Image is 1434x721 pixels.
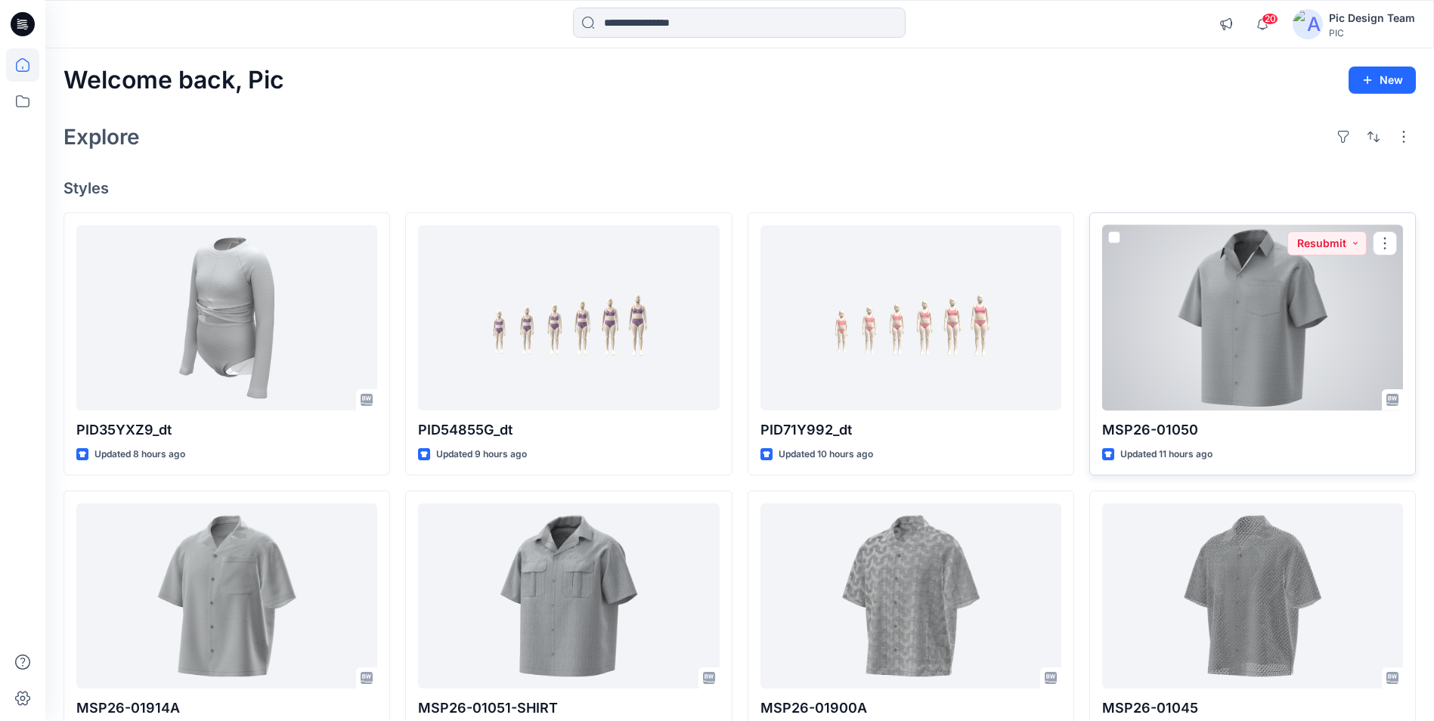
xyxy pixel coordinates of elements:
[1329,27,1415,39] div: PIC
[76,698,377,719] p: MSP26-01914A
[1293,9,1323,39] img: avatar
[63,179,1416,197] h4: Styles
[94,447,185,463] p: Updated 8 hours ago
[418,419,719,441] p: PID54855G_dt
[76,419,377,441] p: PID35YXZ9_dt
[436,447,527,463] p: Updated 9 hours ago
[760,503,1061,689] a: MSP26-01900A
[63,125,140,149] h2: Explore
[760,225,1061,410] a: PID71Y992_dt
[760,698,1061,719] p: MSP26-01900A
[76,503,377,689] a: MSP26-01914A
[1329,9,1415,27] div: Pic Design Team
[418,225,719,410] a: PID54855G_dt
[76,225,377,410] a: PID35YXZ9_dt
[760,419,1061,441] p: PID71Y992_dt
[63,67,284,94] h2: Welcome back, Pic
[1102,698,1403,719] p: MSP26-01045
[1120,447,1213,463] p: Updated 11 hours ago
[1102,503,1403,689] a: MSP26-01045
[418,503,719,689] a: MSP26-01051-SHIRT
[779,447,873,463] p: Updated 10 hours ago
[1102,419,1403,441] p: MSP26-01050
[1102,225,1403,410] a: MSP26-01050
[418,698,719,719] p: MSP26-01051-SHIRT
[1262,13,1278,25] span: 20
[1349,67,1416,94] button: New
